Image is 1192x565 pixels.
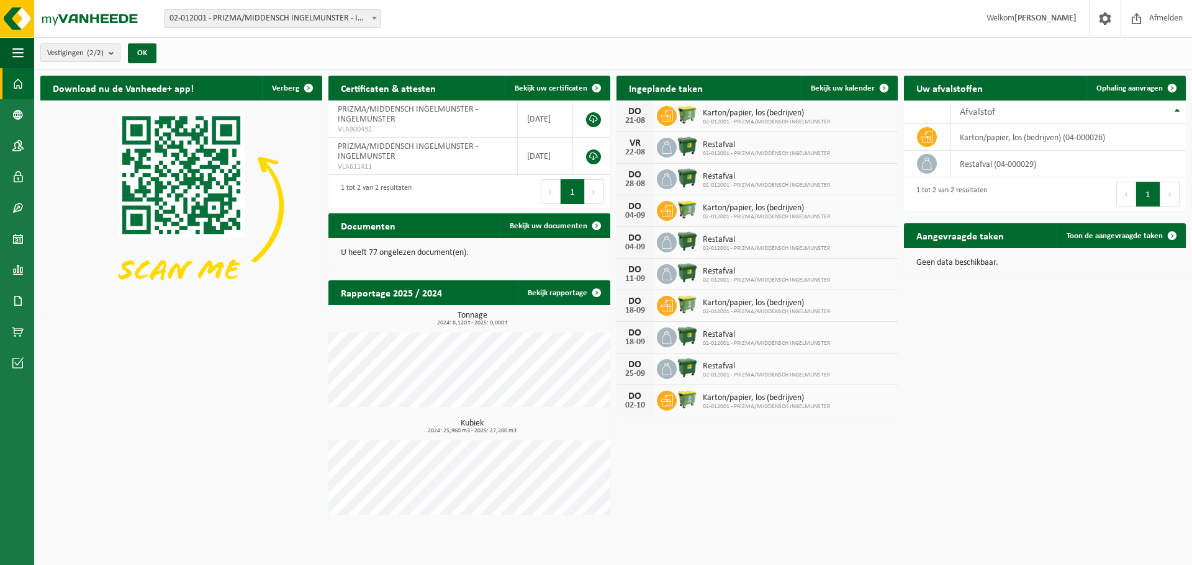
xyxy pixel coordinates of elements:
a: Bekijk uw certificaten [505,76,609,100]
span: Ophaling aanvragen [1096,84,1163,92]
button: Vestigingen(2/2) [40,43,120,62]
div: DO [623,360,648,370]
span: Karton/papier, los (bedrijven) [703,393,830,403]
div: DO [623,107,648,117]
div: 04-09 [623,211,648,220]
button: Verberg [262,76,321,100]
div: DO [623,170,648,180]
div: DO [623,328,648,338]
img: WB-0660-HPE-GN-50 [677,294,698,315]
button: Previous [1116,182,1136,207]
div: DO [623,233,648,243]
a: Bekijk rapportage [518,280,609,305]
button: Next [1160,182,1180,207]
span: 02-012001 - PRIZMA/MIDDENSCH INGELMUNSTER [703,340,830,347]
span: 2024: 25,960 m3 - 2025: 27,280 m3 [335,428,610,434]
div: 28-08 [623,180,648,189]
span: Restafval [703,140,830,150]
img: WB-1100-HPE-GN-01 [677,262,698,283]
h3: Tonnage [335,311,610,326]
img: WB-1100-HPE-GN-01 [677,231,698,252]
span: 02-012001 - PRIZMA/MIDDENSCH INGELMUNSTER [703,213,830,221]
a: Bekijk uw kalender [801,76,896,100]
h2: Uw afvalstoffen [904,76,995,100]
h2: Ingeplande taken [616,76,715,100]
div: 04-09 [623,243,648,252]
div: DO [623,296,648,306]
div: DO [623,265,648,275]
span: 02-012001 - PRIZMA/MIDDENSCH INGELMUNSTER [703,245,830,252]
div: 18-09 [623,306,648,315]
div: 11-09 [623,275,648,283]
div: 18-09 [623,338,648,347]
span: Karton/papier, los (bedrijven) [703,109,830,118]
p: Geen data beschikbaar. [916,259,1173,267]
span: Restafval [703,235,830,245]
h2: Rapportage 2025 / 2024 [328,280,454,305]
span: 02-012001 - PRIZMA/MIDDENSCH INGELMUNSTER [703,182,830,189]
span: 02-012001 - PRIZMA/MIDDENSCH INGELMUNSTER - INGELMUNSTER [165,10,381,27]
span: Restafval [703,362,830,371]
span: Restafval [703,330,830,340]
img: Download de VHEPlus App [40,100,322,311]
img: WB-0660-HPE-GN-50 [677,199,698,220]
div: VR [623,138,648,148]
div: 21-08 [623,117,648,125]
button: 1 [561,179,585,204]
div: 1 tot 2 van 2 resultaten [910,180,987,208]
h3: Kubiek [335,419,610,434]
span: 02-012001 - PRIZMA/MIDDENSCH INGELMUNSTER [703,371,830,379]
img: WB-1100-HPE-GN-01 [677,167,698,189]
td: restafval (04-000029) [950,151,1186,177]
img: WB-0660-HPE-GN-50 [677,104,698,125]
h2: Documenten [328,213,408,238]
count: (2/2) [87,49,104,57]
span: Afvalstof [960,107,995,117]
span: 02-012001 - PRIZMA/MIDDENSCH INGELMUNSTER [703,277,830,284]
span: Verberg [272,84,299,92]
span: PRIZMA/MIDDENSCH INGELMUNSTER - INGELMUNSTER [338,105,478,124]
span: Bekijk uw kalender [811,84,875,92]
a: Toon de aangevraagde taken [1057,223,1185,248]
button: Next [585,179,604,204]
button: Previous [541,179,561,204]
span: 02-012001 - PRIZMA/MIDDENSCH INGELMUNSTER - INGELMUNSTER [164,9,381,28]
span: 02-012001 - PRIZMA/MIDDENSCH INGELMUNSTER [703,150,830,158]
span: Vestigingen [47,44,104,63]
div: 1 tot 2 van 2 resultaten [335,178,412,205]
span: Karton/papier, los (bedrijven) [703,298,830,308]
strong: [PERSON_NAME] [1014,14,1077,23]
span: Karton/papier, los (bedrijven) [703,203,830,213]
td: karton/papier, los (bedrijven) (04-000026) [950,124,1186,151]
span: Bekijk uw documenten [510,222,587,230]
span: 02-012001 - PRIZMA/MIDDENSCH INGELMUNSTER [703,308,830,316]
button: OK [128,43,156,63]
span: Restafval [703,267,830,277]
a: Bekijk uw documenten [500,213,609,238]
img: WB-1100-HPE-GN-01 [677,326,698,347]
span: VLA611411 [338,162,508,172]
span: VLA900432 [338,125,508,135]
h2: Aangevraagde taken [904,223,1016,247]
span: 02-012001 - PRIZMA/MIDDENSCH INGELMUNSTER [703,403,830,411]
div: DO [623,202,648,211]
span: Bekijk uw certificaten [515,84,587,92]
div: 22-08 [623,148,648,157]
button: 1 [1136,182,1160,207]
div: 02-10 [623,401,648,410]
span: 02-012001 - PRIZMA/MIDDENSCH INGELMUNSTER [703,118,830,126]
h2: Certificaten & attesten [328,76,448,100]
span: Restafval [703,172,830,182]
span: Toon de aangevraagde taken [1067,232,1163,240]
h2: Download nu de Vanheede+ app! [40,76,206,100]
img: WB-1100-HPE-GN-01 [677,136,698,157]
img: WB-1100-HPE-GN-01 [677,357,698,378]
td: [DATE] [518,138,573,175]
img: WB-0660-HPE-GN-50 [677,389,698,410]
div: DO [623,391,648,401]
a: Ophaling aanvragen [1086,76,1185,100]
span: PRIZMA/MIDDENSCH INGELMUNSTER - INGELMUNSTER [338,142,478,161]
span: 2024: 8,120 t - 2025: 0,000 t [335,320,610,326]
p: U heeft 77 ongelezen document(en). [341,249,598,257]
div: 25-09 [623,370,648,378]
